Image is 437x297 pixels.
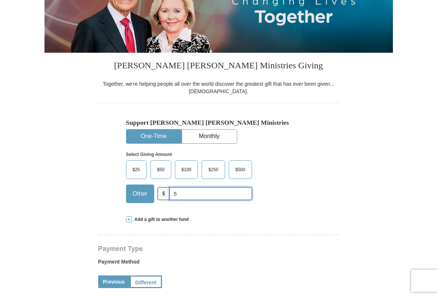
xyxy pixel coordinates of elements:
span: $100 [178,164,195,175]
h5: Support [PERSON_NAME] [PERSON_NAME] Ministries [126,119,311,127]
strong: Select Giving Amount [126,152,172,157]
h4: Payment Type [98,246,339,252]
a: Different [130,275,162,288]
span: $500 [232,164,249,175]
h3: [PERSON_NAME] [PERSON_NAME] Ministries Giving [98,53,339,80]
label: Payment Method [98,258,339,269]
span: $ [158,187,170,200]
button: One-Time [126,130,181,143]
span: Other [129,188,151,199]
span: Add a gift to another fund [132,216,189,223]
span: $250 [205,164,222,175]
span: $50 [153,164,168,175]
a: Previous [98,275,130,288]
div: Together, we're helping people all over the world discover the greatest gift that has ever been g... [98,80,339,95]
span: $25 [129,164,144,175]
button: Monthly [182,130,237,143]
input: Other Amount [169,187,252,200]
